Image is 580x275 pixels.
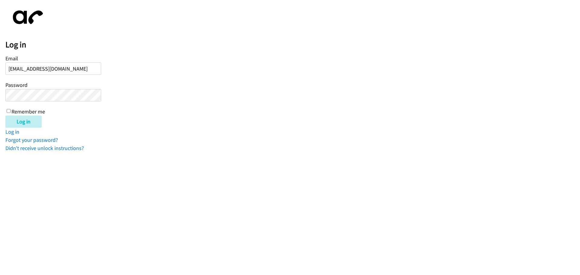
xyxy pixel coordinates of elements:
[5,40,580,50] h2: Log in
[5,55,18,62] label: Email
[5,145,84,152] a: Didn't receive unlock instructions?
[5,5,48,29] img: aphone-8a226864a2ddd6a5e75d1ebefc011f4aa8f32683c2d82f3fb0802fe031f96514.svg
[11,108,45,115] label: Remember me
[5,82,27,88] label: Password
[5,116,42,128] input: Log in
[5,128,19,135] a: Log in
[5,136,58,143] a: Forgot your password?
